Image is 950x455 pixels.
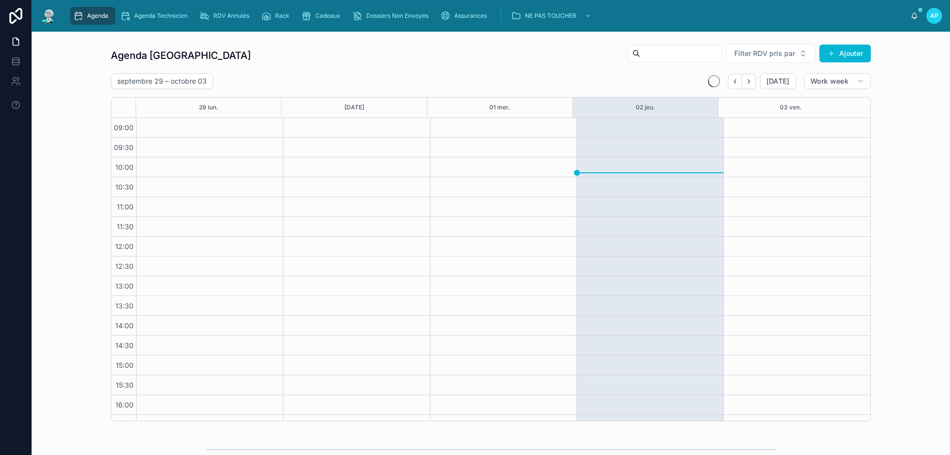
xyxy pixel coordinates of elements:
span: Dossiers Non Envoyés [366,12,428,20]
button: Next [742,74,756,89]
span: 14:00 [113,321,136,330]
button: Ajouter [819,45,871,62]
div: scrollable content [65,5,910,27]
span: Cadeaux [315,12,340,20]
span: Agenda Technicien [134,12,188,20]
span: 14:30 [113,341,136,350]
span: RDV Annulés [213,12,249,20]
span: 13:30 [113,302,136,310]
span: Agenda [87,12,108,20]
button: [DATE] [760,73,796,89]
span: 12:00 [113,242,136,251]
img: App logo [40,8,57,24]
span: 11:00 [114,202,136,211]
a: Agenda [70,7,115,25]
span: [DATE] [766,77,790,86]
span: Work week [810,77,849,86]
span: 11:30 [114,222,136,231]
span: 10:30 [113,183,136,191]
button: 01 mer. [489,98,510,117]
span: 12:30 [113,262,136,270]
span: NE PAS TOUCHER [525,12,576,20]
span: 16:30 [113,420,136,429]
button: 02 jeu. [636,98,655,117]
h2: septembre 29 – octobre 03 [117,76,207,86]
span: 15:00 [113,361,136,369]
span: AP [930,12,939,20]
a: Agenda Technicien [117,7,194,25]
button: 29 lun. [199,98,218,117]
a: Assurances [437,7,494,25]
button: Work week [804,73,871,89]
a: RDV Annulés [196,7,256,25]
button: 03 ven. [780,98,802,117]
span: 09:30 [111,143,136,152]
a: Rack [258,7,296,25]
a: Cadeaux [298,7,347,25]
span: 15:30 [113,381,136,389]
h1: Agenda [GEOGRAPHIC_DATA] [111,49,251,62]
span: 09:00 [111,123,136,132]
span: 16:00 [113,401,136,409]
a: Dossiers Non Envoyés [349,7,435,25]
span: 10:00 [113,163,136,171]
span: 13:00 [113,282,136,290]
button: Back [728,74,742,89]
span: Filter RDV pris par [734,49,795,58]
button: [DATE] [344,98,364,117]
a: NE PAS TOUCHER [508,7,596,25]
span: Assurances [454,12,487,20]
span: Rack [275,12,289,20]
button: Select Button [726,44,815,63]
